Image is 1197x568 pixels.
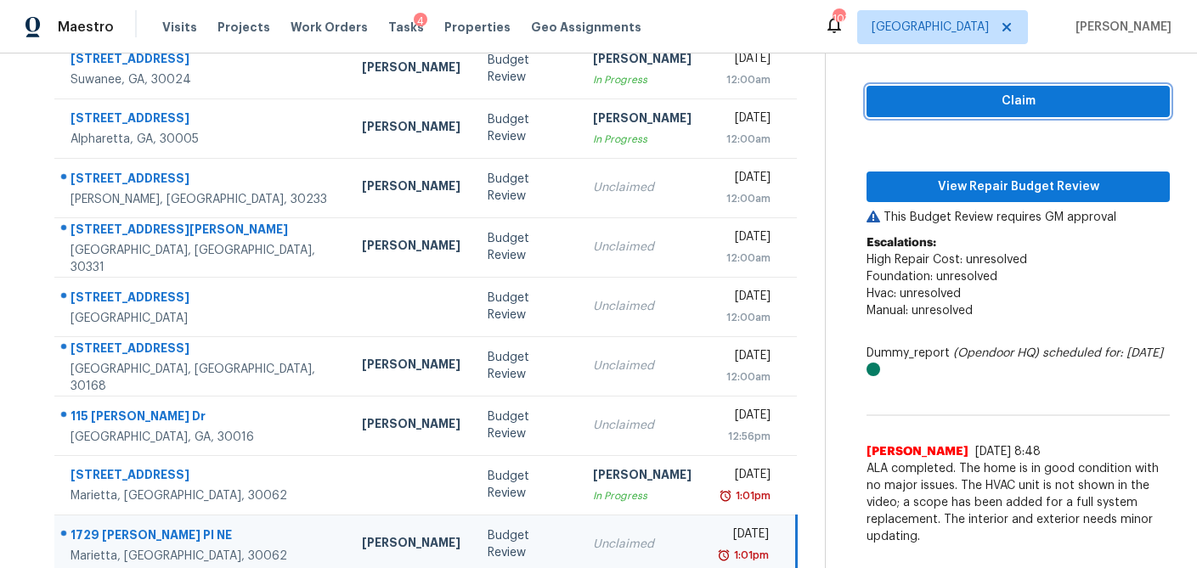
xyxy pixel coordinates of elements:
div: 1729 [PERSON_NAME] Pl NE [71,526,335,548]
span: [PERSON_NAME] [867,443,968,460]
span: Manual: unresolved [867,305,973,317]
div: Budget Review [488,111,565,145]
p: This Budget Review requires GM approval [867,209,1170,226]
div: Budget Review [488,230,565,264]
div: [PERSON_NAME] [362,59,460,80]
div: In Progress [593,71,692,88]
span: [GEOGRAPHIC_DATA] [872,19,989,36]
div: 1:01pm [731,547,769,564]
span: Hvac: unresolved [867,288,961,300]
div: 115 [PERSON_NAME] Dr [71,408,335,429]
div: 12:56pm [719,428,771,445]
span: Tasks [388,21,424,33]
i: scheduled for: [DATE] [1042,347,1163,359]
b: Escalations: [867,237,936,249]
div: [DATE] [719,288,771,309]
span: Work Orders [291,19,368,36]
div: Alpharetta, GA, 30005 [71,131,335,148]
div: 12:00am [719,131,771,148]
div: In Progress [593,131,692,148]
div: [DATE] [719,466,771,487]
span: Visits [162,19,197,36]
div: 12:00am [719,250,771,267]
div: 1:01pm [732,487,771,504]
div: [GEOGRAPHIC_DATA], [GEOGRAPHIC_DATA], 30168 [71,361,335,395]
span: Geo Assignments [531,19,641,36]
div: Unclaimed [593,179,692,196]
img: Overdue Alarm Icon [717,547,731,564]
div: [DATE] [719,347,771,368]
div: [PERSON_NAME] [593,110,692,131]
div: [PERSON_NAME] [593,50,692,71]
div: [DATE] [719,526,770,547]
div: Budget Review [488,290,565,323]
i: (Opendoor HQ) [953,347,1039,359]
div: Unclaimed [593,417,692,434]
div: Marietta, [GEOGRAPHIC_DATA], 30062 [71,548,335,565]
div: 4 [414,13,427,30]
div: Suwanee, GA, 30024 [71,71,335,88]
span: Claim [880,91,1156,112]
div: [PERSON_NAME] [362,415,460,436]
span: View Repair Budget Review [880,177,1156,198]
div: [DATE] [719,50,771,71]
div: Budget Review [488,349,565,383]
div: [DATE] [719,407,771,428]
div: [GEOGRAPHIC_DATA], GA, 30016 [71,429,335,446]
div: 12:00am [719,309,771,326]
div: [PERSON_NAME] [362,237,460,258]
div: [DATE] [719,110,771,131]
div: [DATE] [719,169,771,190]
img: Overdue Alarm Icon [719,487,732,504]
div: Unclaimed [593,536,692,553]
div: [PERSON_NAME] [593,466,692,487]
div: [STREET_ADDRESS] [71,50,335,71]
button: View Repair Budget Review [867,172,1170,203]
div: [GEOGRAPHIC_DATA], [GEOGRAPHIC_DATA], 30331 [71,242,335,276]
button: Claim [867,86,1170,117]
span: [PERSON_NAME] [1069,19,1172,36]
div: Budget Review [488,52,565,86]
div: Marietta, [GEOGRAPHIC_DATA], 30062 [71,487,335,504]
div: [PERSON_NAME] [362,356,460,377]
div: [GEOGRAPHIC_DATA] [71,310,335,327]
div: [STREET_ADDRESS] [71,340,335,361]
span: ALA completed. The home is in good condition with no major issues. The HVAC unit is not shown in ... [867,460,1170,545]
div: 12:00am [719,368,771,385]
div: Budget Review [488,408,565,442]
div: [DATE] [719,228,771,250]
div: 12:00am [719,71,771,88]
span: Maestro [58,19,114,36]
div: [PERSON_NAME], [GEOGRAPHIC_DATA], 30233 [71,191,335,208]
div: [STREET_ADDRESS][PERSON_NAME] [71,221,335,242]
span: Foundation: unresolved [867,271,997,283]
div: Unclaimed [593,239,692,256]
div: [STREET_ADDRESS] [71,170,335,191]
div: [STREET_ADDRESS] [71,289,335,310]
div: Budget Review [488,468,565,502]
div: Unclaimed [593,298,692,315]
div: [PERSON_NAME] [362,118,460,139]
div: Budget Review [488,171,565,205]
span: Properties [444,19,511,36]
span: Projects [217,19,270,36]
div: 12:00am [719,190,771,207]
div: 103 [833,10,844,27]
div: [STREET_ADDRESS] [71,466,335,487]
div: [STREET_ADDRESS] [71,110,335,131]
div: In Progress [593,487,692,504]
span: High Repair Cost: unresolved [867,254,1027,266]
div: Budget Review [488,527,565,561]
div: [PERSON_NAME] [362,534,460,555]
div: Unclaimed [593,357,692,374]
div: Dummy_report [867,345,1170,379]
div: [PERSON_NAME] [362,177,460,199]
span: [DATE] 8:48 [975,446,1041,458]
